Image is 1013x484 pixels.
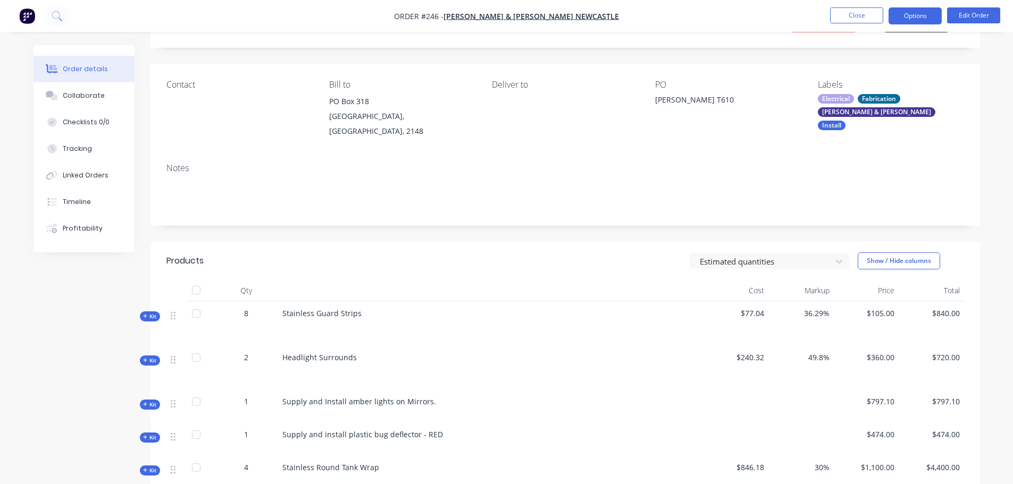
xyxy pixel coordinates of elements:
div: Linked Orders [63,171,108,180]
span: 30% [773,462,830,473]
div: Qty [214,280,278,301]
span: Kit [143,401,157,409]
button: Options [889,7,942,24]
div: Collaborate [63,91,105,100]
span: Order #246 - [394,11,443,21]
span: $720.00 [903,352,960,363]
div: Markup [768,280,834,301]
div: PO [655,80,801,90]
div: Cost [704,280,769,301]
span: Supply and install plastic bug deflector - RED [282,429,443,439]
button: Edit Order [947,7,1000,23]
button: Checklists 0/0 [34,109,135,135]
button: Profitability [34,215,135,242]
div: Install [818,121,845,130]
div: [GEOGRAPHIC_DATA], [GEOGRAPHIC_DATA], 2148 [329,109,475,139]
a: [PERSON_NAME] & [PERSON_NAME] Newcastle [443,11,619,21]
div: Products [166,254,204,267]
div: Checklists 0/0 [63,117,110,127]
span: Headlight Surrounds [282,352,357,362]
div: Profitability [63,224,103,233]
div: Tracking [63,144,92,154]
img: Factory [19,8,35,24]
button: Collaborate [34,82,135,109]
button: Show / Hide columns [858,252,940,269]
span: $797.10 [903,396,960,407]
button: Tracking [34,135,135,162]
button: Order details [34,56,135,82]
div: PO Box 318 [329,94,475,109]
span: Stainless Guard Strips [282,308,362,318]
span: Stainless Round Tank Wrap [282,462,379,472]
div: Fabrication [858,94,900,104]
span: Kit [143,434,157,441]
span: $77.04 [708,308,765,319]
span: $840.00 [903,308,960,319]
span: 1 [244,429,248,440]
span: $797.10 [838,396,895,407]
span: $105.00 [838,308,895,319]
div: Labels [818,80,964,90]
div: [PERSON_NAME] T610 [655,94,788,109]
div: PO Box 318[GEOGRAPHIC_DATA], [GEOGRAPHIC_DATA], 2148 [329,94,475,139]
div: Bill to [329,80,475,90]
span: $1,100.00 [838,462,895,473]
span: Kit [143,312,157,320]
div: Deliver to [492,80,638,90]
span: Kit [143,356,157,364]
button: Kit [140,311,160,321]
div: Contact [166,80,312,90]
div: Price [834,280,899,301]
span: $474.00 [838,429,895,440]
span: 2 [244,352,248,363]
span: $4,400.00 [903,462,960,473]
div: Timeline [63,197,91,207]
div: Total [899,280,964,301]
div: Order details [63,64,108,74]
span: $846.18 [708,462,765,473]
span: 36.29% [773,308,830,319]
span: 1 [244,396,248,407]
span: $360.00 [838,352,895,363]
button: Close [830,7,883,23]
button: Kit [140,465,160,475]
span: Supply and Install amber lights on Mirrors. [282,396,436,406]
button: Kit [140,355,160,366]
span: 4 [244,462,248,473]
span: $240.32 [708,352,765,363]
button: Timeline [34,189,135,215]
span: Kit [143,466,157,474]
div: Notes [166,163,964,173]
div: [PERSON_NAME] & [PERSON_NAME] [818,107,935,117]
button: Linked Orders [34,162,135,189]
button: Kit [140,432,160,443]
span: 49.8% [773,352,830,363]
button: Kit [140,400,160,410]
div: Electrical [818,94,854,104]
span: 8 [244,308,248,319]
span: $474.00 [903,429,960,440]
